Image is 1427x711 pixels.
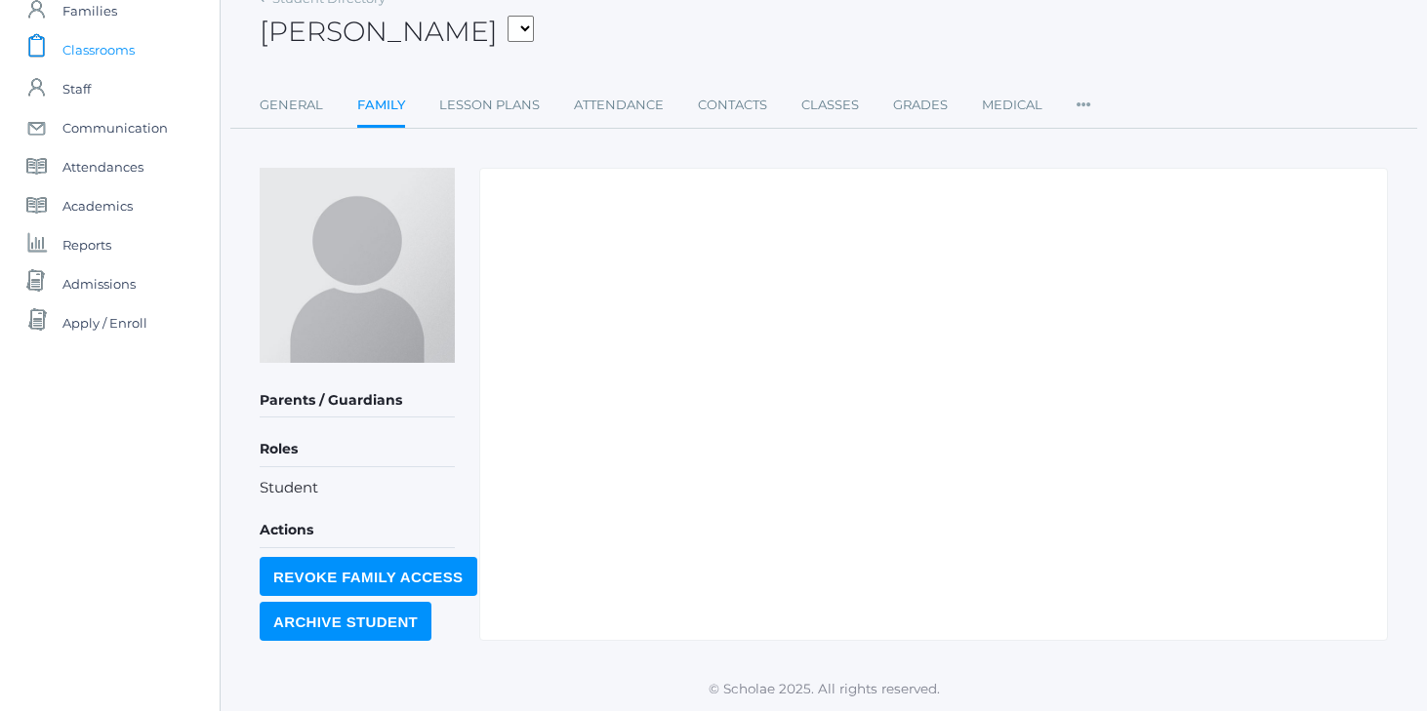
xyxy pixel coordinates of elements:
h5: Parents / Guardians [260,384,455,417]
span: Reports [62,225,111,264]
h2: [PERSON_NAME] [260,17,534,47]
span: Staff [62,69,91,108]
img: Grant Watson [260,168,455,363]
a: Attendance [574,86,664,125]
span: Academics [62,186,133,225]
a: Family [357,86,405,128]
span: Classrooms [62,30,135,69]
input: Archive Student [260,602,431,641]
h5: Roles [260,433,455,466]
span: Apply / Enroll [62,303,147,342]
span: Admissions [62,264,136,303]
a: Grades [893,86,948,125]
a: Contacts [698,86,767,125]
p: © Scholae 2025. All rights reserved. [221,679,1427,698]
h5: Actions [260,514,455,547]
span: Communication [62,108,168,147]
input: Revoke Family Access [260,557,477,596]
li: Student [260,477,455,499]
span: Attendances [62,147,143,186]
a: General [260,86,323,125]
a: Classes [801,86,859,125]
a: Medical [982,86,1042,125]
a: Lesson Plans [439,86,540,125]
